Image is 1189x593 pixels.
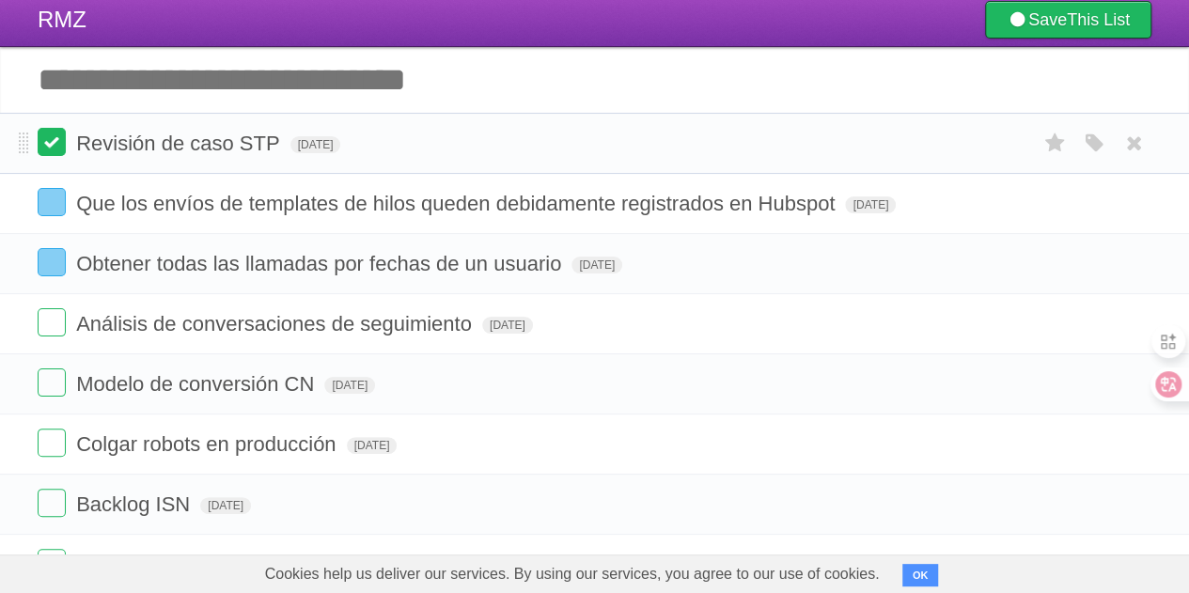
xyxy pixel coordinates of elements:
a: SaveThis List [985,1,1151,39]
label: Star task [1037,128,1072,159]
span: [DATE] [482,317,533,334]
label: Done [38,188,66,216]
button: OK [902,564,939,586]
span: [DATE] [290,136,341,153]
span: [DATE] [845,196,896,213]
span: Revisión de caso STP [76,132,284,155]
span: Modelo de conversión CN [76,372,319,396]
label: Done [38,308,66,336]
label: Done [38,368,66,397]
span: [DATE] [347,437,398,454]
span: Colgar robots en producción [76,432,340,456]
label: Done [38,128,66,156]
span: Que los envíos de templates de hilos queden debidamente registrados en Hubspot [76,192,839,215]
span: Checkpoint:1882 (750 v 811 v 321) [76,553,402,576]
label: Done [38,248,66,276]
span: RMZ [38,7,86,32]
label: Done [38,429,66,457]
span: Backlog ISN [76,492,195,516]
span: Análisis de conversaciones de seguimiento [76,312,477,336]
b: This List [1067,10,1130,29]
label: Done [38,489,66,517]
span: [DATE] [200,497,251,514]
span: Cookies help us deliver our services. By using our services, you agree to our use of cookies. [246,555,899,593]
label: Done [38,549,66,577]
span: Obtener todas las llamadas por fechas de un usuario [76,252,566,275]
span: [DATE] [324,377,375,394]
span: [DATE] [571,257,622,273]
